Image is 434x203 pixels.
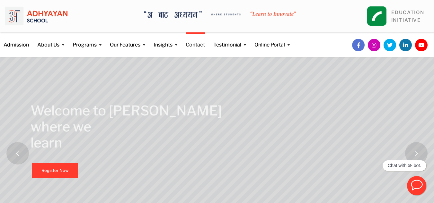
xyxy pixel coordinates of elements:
[186,32,205,49] a: Contact
[154,32,177,49] a: Insights
[144,11,296,18] img: A Bata Adhyayan where students learn to Innovate
[37,32,64,49] a: About Us
[391,10,424,23] a: EDUCATIONINITIATIVE
[254,32,290,49] a: Online Portal
[73,32,102,49] a: Programs
[4,32,29,49] a: Admission
[110,32,145,49] a: Our Features
[388,163,421,168] p: Chat with अ- bot.
[5,5,67,27] img: logo
[213,32,246,49] a: Testimonial
[32,163,78,178] a: Register Now
[31,103,222,151] rs-layer: Welcome to [PERSON_NAME] where we learn
[367,6,386,26] img: square_leapfrog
